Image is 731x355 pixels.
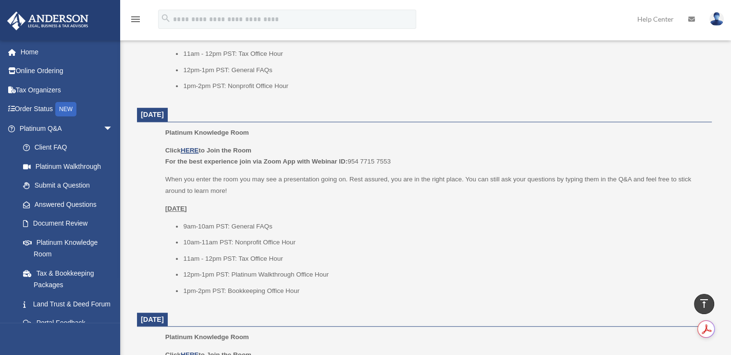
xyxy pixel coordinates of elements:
[7,62,127,81] a: Online Ordering
[183,269,705,280] li: 12pm-1pm PST: Platinum Walkthrough Office Hour
[13,314,127,333] a: Portal Feedback
[13,176,127,195] a: Submit a Question
[130,17,141,25] a: menu
[181,147,198,154] a: HERE
[141,111,164,118] span: [DATE]
[13,294,127,314] a: Land Trust & Deed Forum
[7,119,127,138] a: Platinum Q&Aarrow_drop_down
[183,64,705,76] li: 12pm-1pm PST: General FAQs
[183,221,705,232] li: 9am-10am PST: General FAQs
[13,157,127,176] a: Platinum Walkthrough
[165,205,187,212] u: [DATE]
[13,195,127,214] a: Answered Questions
[7,100,127,119] a: Order StatusNEW
[161,13,171,24] i: search
[13,138,127,157] a: Client FAQ
[165,129,249,136] span: Platinum Knowledge Room
[4,12,91,30] img: Anderson Advisors Platinum Portal
[55,102,76,116] div: NEW
[183,237,705,248] li: 10am-11am PST: Nonprofit Office Hour
[183,80,705,92] li: 1pm-2pm PST: Nonprofit Office Hour
[13,264,127,294] a: Tax & Bookkeeping Packages
[165,333,249,341] span: Platinum Knowledge Room
[698,298,710,309] i: vertical_align_top
[7,42,127,62] a: Home
[165,145,705,167] p: 954 7715 7553
[709,12,724,26] img: User Pic
[183,48,705,60] li: 11am - 12pm PST: Tax Office Hour
[165,147,251,154] b: Click to Join the Room
[183,285,705,297] li: 1pm-2pm PST: Bookkeeping Office Hour
[183,253,705,265] li: 11am - 12pm PST: Tax Office Hour
[165,174,705,196] p: When you enter the room you may see a presentation going on. Rest assured, you are in the right p...
[165,158,347,165] b: For the best experience join via Zoom App with Webinar ID:
[103,119,123,139] span: arrow_drop_down
[141,316,164,323] span: [DATE]
[7,80,127,100] a: Tax Organizers
[13,233,123,264] a: Platinum Knowledge Room
[13,214,127,233] a: Document Review
[694,294,714,314] a: vertical_align_top
[130,13,141,25] i: menu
